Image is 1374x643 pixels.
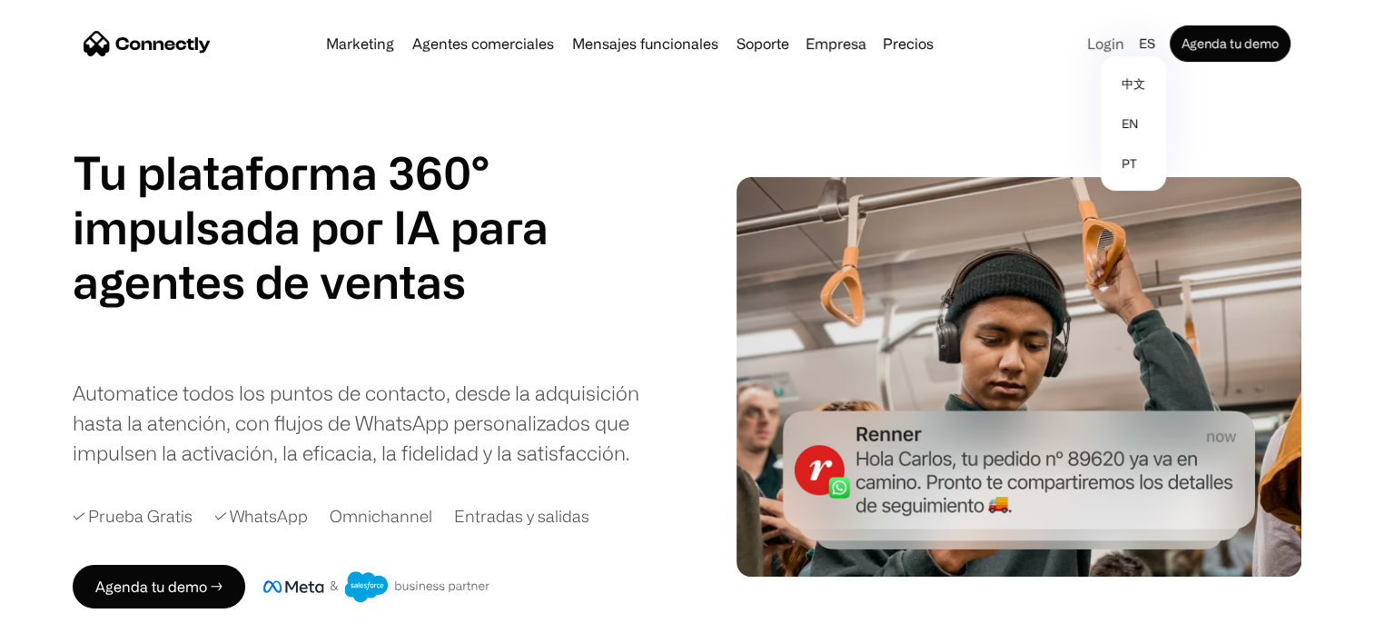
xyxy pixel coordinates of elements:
div: ✓ Prueba Gratis [73,504,193,529]
img: Insignia de socio comercial de Meta y Salesforce. [263,571,490,602]
a: Mensajes funcionales [565,36,726,51]
div: Automatice todos los puntos de contacto, desde la adquisición hasta la atención, con flujos de Wh... [73,378,645,468]
a: home [84,30,211,57]
div: es [1132,31,1166,56]
div: es [1139,31,1155,56]
a: en [1108,104,1159,143]
a: pt [1108,143,1159,183]
aside: Language selected: Español [18,609,109,637]
div: Empresa [806,31,866,56]
h1: agentes de ventas [73,254,490,309]
h1: Tu plataforma 360° impulsada por IA para [73,145,549,254]
a: Login [1080,31,1132,56]
a: 中文 [1108,64,1159,104]
div: Entradas y salidas [454,504,589,529]
a: Agenda tu demo → [73,565,245,608]
a: Agentes comerciales [405,36,561,51]
div: 1 of 4 [73,254,490,309]
a: Precios [875,36,941,51]
div: Omnichannel [330,504,432,529]
a: Soporte [729,36,796,51]
div: carousel [73,254,490,363]
a: Agenda tu demo [1170,25,1290,62]
a: Marketing [319,36,401,51]
nav: es [1101,56,1166,191]
div: Empresa [800,31,872,56]
div: ✓ WhatsApp [214,504,308,529]
ul: Language list [36,611,109,637]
